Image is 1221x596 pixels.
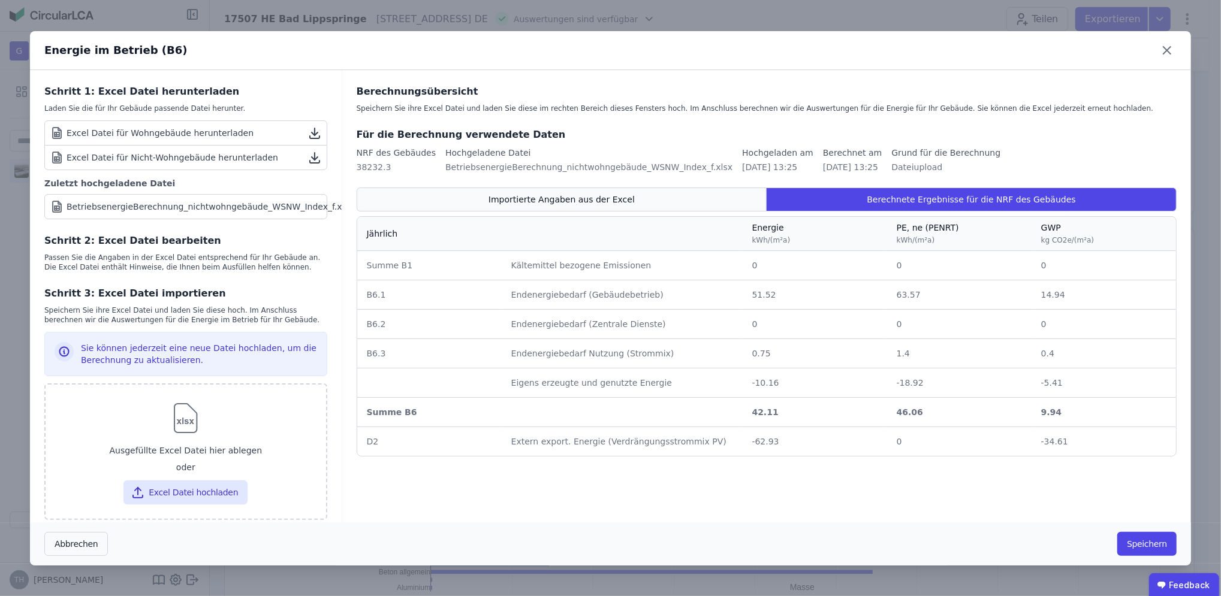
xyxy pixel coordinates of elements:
div: Energie im Betrieb (B6) [44,42,188,59]
span: 0 [1041,261,1047,270]
span: Endenergiebedarf Nutzung (Strommix) [511,349,674,358]
span: -10.16 [752,378,779,388]
span: 1.4 [897,349,910,358]
div: [DATE] 13:25 [742,161,813,173]
div: Schritt 1: Excel Datei herunterladen [44,84,327,99]
div: Speichern Sie ihre Excel Datei und laden Sie diese hoch. Im Anschluss berechnen wir die Auswertun... [44,305,327,325]
span: 46.06 [897,407,923,417]
span: -34.61 [1041,437,1068,446]
span: Berechnete Ergebnisse für die NRF des Gebäudes [867,193,1075,205]
span: kWh/(m²a) [897,236,935,244]
div: Jährlich [367,228,398,240]
div: oder [55,461,316,476]
div: Energie [752,222,791,246]
span: 9.94 [1041,407,1062,417]
div: Sie können jederzeit eine neue Datei hochladen, um die Berechnung zu aktualisieren. [81,342,317,366]
div: Ausgefüllte Excel Datei hier ablegen [55,440,316,461]
div: Laden Sie die für Ihr Gebäude passende Datei herunter. [44,104,327,113]
div: Passen Sie die Angaben in der Excel Datei entsprechend für Ihr Gebäude an. Die Excel Datei enthäl... [44,253,327,272]
span: Kältemittel bezogene Emissionen [511,261,652,270]
span: Endenergiebedarf (Zentrale Dienste) [511,319,666,329]
div: 38232.3 [357,161,436,173]
span: 63.57 [897,290,921,299]
span: -62.93 [752,437,779,446]
span: 14.94 [1041,290,1065,299]
div: D2 [367,435,492,447]
div: Hochgeladen am [742,147,813,159]
div: Hochgeladene Datei [445,147,732,159]
div: Summe B1 [367,259,492,271]
span: kWh/(m²a) [752,236,791,244]
div: Schritt 3: Excel Datei importieren [44,286,327,301]
div: Excel Datei für Nicht-Wohngebäude herunterladen [50,150,278,165]
a: BetriebsenergieBerechnung_nichtwohngebäude_WSNW_Index_f.xlsx [44,194,327,219]
div: B6.2 [367,318,492,330]
span: -18.92 [897,378,924,388]
div: Dateiupload [891,161,1000,173]
div: [DATE] 13:25 [823,161,882,173]
a: Excel Datei für Nicht-Wohngebäude herunterladen [45,146,327,170]
div: Grund für die Berechnung [891,147,1000,159]
span: kg CO2e/(m²a) [1041,236,1094,244]
div: B6.3 [367,347,492,359]
a: Excel Datei für Wohngebäude herunterladen [45,121,327,146]
span: 0 [897,261,902,270]
span: Importierte Angaben aus der Excel [489,193,635,205]
span: Extern export. Energie (Verdrängungsstrommix PV) [511,437,726,446]
span: Eigens erzeugte und genutzte Energie [511,378,672,388]
div: Summe B6 [367,406,492,418]
span: 0 [752,319,758,329]
span: 0 [897,319,902,329]
div: Schritt 2: Excel Datei bearbeiten [44,234,327,248]
div: Berechnet am [823,147,882,159]
button: Abbrechen [44,532,108,556]
div: Zuletzt hochgeladene Datei [44,177,327,189]
div: Für die Berechnung verwendete Daten [357,128,1177,142]
div: GWP [1041,222,1094,246]
span: 0 [1041,319,1047,329]
div: NRF des Gebäudes [357,147,436,159]
button: Excel Datei hochladen [123,480,248,504]
div: Berechnungsübersicht [357,84,1177,99]
div: PE, ne (PENRT) [897,222,959,246]
div: Excel Datei für Wohngebäude herunterladen [50,126,254,140]
span: 0.75 [752,349,771,358]
span: -5.41 [1041,378,1063,388]
span: 0 [752,261,758,270]
button: Speichern [1117,532,1177,556]
span: 51.52 [752,290,776,299]
span: 42.11 [752,407,779,417]
span: 0.4 [1041,349,1054,358]
span: Endenergiebedarf (Gebäudebetrieb) [511,290,664,299]
div: Speichern Sie ihre Excel Datei und laden Sie diese im rechten Bereich dieses Fensters hoch. Im An... [357,104,1177,113]
img: svg%3e [166,399,205,437]
div: B6.1 [367,289,492,301]
div: BetriebsenergieBerechnung_nichtwohngebäude_WSNW_Index_f.xlsx [445,161,732,173]
span: 0 [897,437,902,446]
div: BetriebsenergieBerechnung_nichtwohngebäude_WSNW_Index_f.xlsx [67,201,354,213]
